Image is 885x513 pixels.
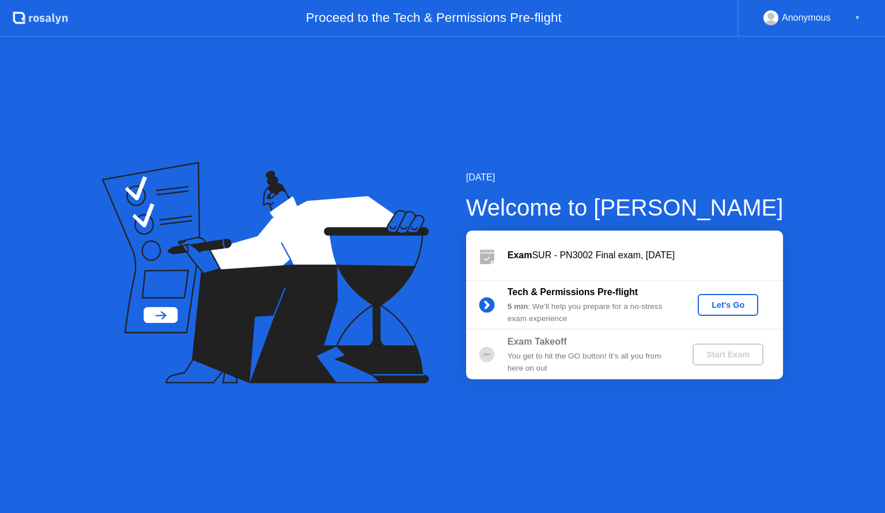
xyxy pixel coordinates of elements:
div: SUR - PN3002 Final exam, [DATE] [508,248,783,262]
button: Let's Go [698,294,758,316]
b: Exam [508,250,532,260]
div: Start Exam [697,350,759,359]
div: Let's Go [702,300,754,310]
b: 5 min [508,302,528,311]
div: Anonymous [782,10,831,25]
button: Start Exam [693,344,763,365]
b: Tech & Permissions Pre-flight [508,287,638,297]
div: : We’ll help you prepare for a no-stress exam experience [508,301,674,325]
b: Exam Takeoff [508,337,567,346]
div: You get to hit the GO button! It’s all you from here on out [508,350,674,374]
div: [DATE] [466,171,784,184]
div: ▼ [854,10,860,25]
div: Welcome to [PERSON_NAME] [466,190,784,225]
